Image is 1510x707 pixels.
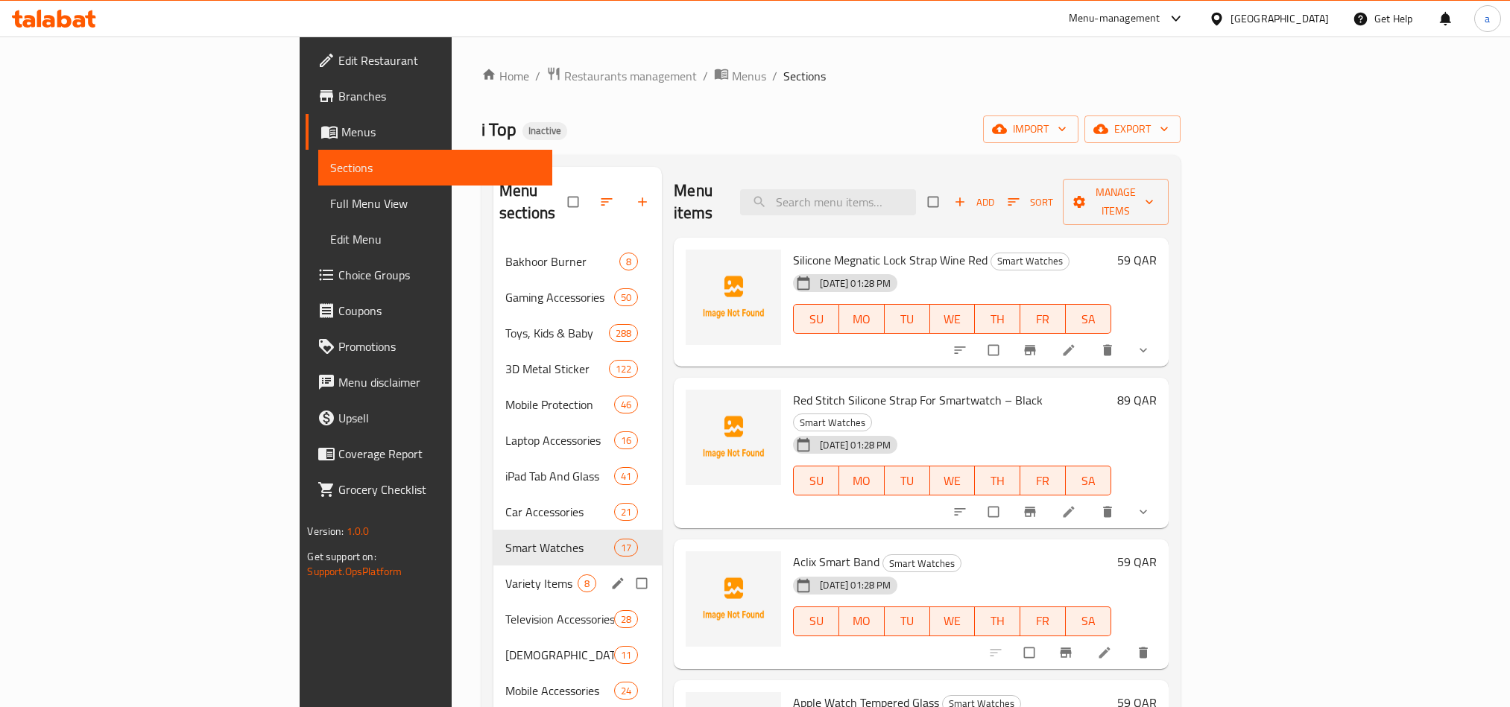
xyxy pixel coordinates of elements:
[944,495,979,528] button: sort-choices
[1049,636,1085,669] button: Branch-specific-item
[615,648,637,662] span: 11
[330,159,540,177] span: Sections
[686,250,781,345] img: Silicone Megnatic Lock Strap Wine Red
[1008,194,1053,211] span: Sort
[1091,495,1127,528] button: delete
[505,610,614,628] span: Television Accessories
[885,466,930,495] button: TU
[839,466,885,495] button: MO
[1026,470,1060,492] span: FR
[1096,120,1169,139] span: export
[1020,466,1066,495] button: FR
[950,191,998,214] button: Add
[1004,191,1057,214] button: Sort
[1117,250,1157,270] h6: 59 QAR
[493,458,662,494] div: iPad Tab And Glass41
[793,466,839,495] button: SU
[330,194,540,212] span: Full Menu View
[1075,183,1157,221] span: Manage items
[619,253,638,270] div: items
[885,606,930,636] button: TU
[936,308,970,330] span: WE
[306,114,552,150] a: Menus
[493,601,662,637] div: Television Accessories28
[1072,610,1105,632] span: SA
[505,539,614,557] span: Smart Watches
[564,67,697,85] span: Restaurants management
[493,244,662,279] div: Bakhoor Burner8
[936,610,970,632] span: WE
[793,389,1043,411] span: Red Stitch Silicone Strap For Smartwatch – Black
[307,547,376,566] span: Get support on:
[1015,638,1046,667] span: Select to update
[615,541,637,555] span: 17
[608,574,631,593] button: edit
[793,551,879,573] span: Aclix Smart Band
[590,186,626,218] span: Sort sections
[883,555,961,572] span: Smart Watches
[1136,343,1151,358] svg: Show Choices
[505,467,614,485] span: iPad Tab And Glass
[338,337,540,355] span: Promotions
[995,120,1067,139] span: import
[1127,334,1163,367] button: show more
[347,521,370,541] span: 1.0.0
[1117,390,1157,410] h6: 89 QAR
[306,293,552,329] a: Coupons
[1066,466,1111,495] button: SA
[578,577,596,591] span: 8
[936,470,970,492] span: WE
[814,578,897,592] span: [DATE] 01:28 PM
[793,413,872,431] div: Smart Watches
[493,387,662,422] div: Mobile Protection46
[919,188,950,216] span: Select section
[1069,10,1160,28] div: Menu-management
[505,682,614,700] span: Mobile Accessories
[1063,179,1169,225] button: Manage items
[615,434,637,448] span: 16
[306,364,552,400] a: Menu disclaimer
[975,606,1020,636] button: TH
[306,436,552,472] a: Coverage Report
[615,505,637,519] span: 21
[614,646,638,664] div: items
[1127,495,1163,528] button: show more
[493,279,662,315] div: Gaming Accessories50
[1072,308,1105,330] span: SA
[930,606,976,636] button: WE
[1485,10,1490,27] span: a
[615,684,637,698] span: 24
[814,438,897,452] span: [DATE] 01:28 PM
[1136,504,1151,519] svg: Show Choices
[703,67,708,85] li: /
[930,466,976,495] button: WE
[306,400,552,436] a: Upsell
[318,221,552,257] a: Edit Menu
[814,276,897,291] span: [DATE] 01:28 PM
[1117,551,1157,572] h6: 59 QAR
[1084,115,1181,143] button: export
[306,329,552,364] a: Promotions
[505,253,619,270] span: Bakhoor Burner
[686,551,781,647] img: Aclix Smart Band
[493,494,662,530] div: Car Accessories21
[615,612,637,627] span: 28
[307,562,402,581] a: Support.OpsPlatform
[481,66,1181,86] nav: breadcrumb
[578,574,596,592] div: items
[493,315,662,351] div: Toys, Kids & Baby288
[845,308,879,330] span: MO
[493,637,662,673] div: [DEMOGRAPHIC_DATA] Speaker11
[1066,304,1111,334] button: SA
[1014,334,1049,367] button: Branch-specific-item
[975,466,1020,495] button: TH
[615,398,637,412] span: 46
[845,610,879,632] span: MO
[306,78,552,114] a: Branches
[615,469,637,484] span: 41
[839,606,885,636] button: MO
[991,253,1069,270] span: Smart Watches
[732,67,766,85] span: Menus
[1026,308,1060,330] span: FR
[1020,304,1066,334] button: FR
